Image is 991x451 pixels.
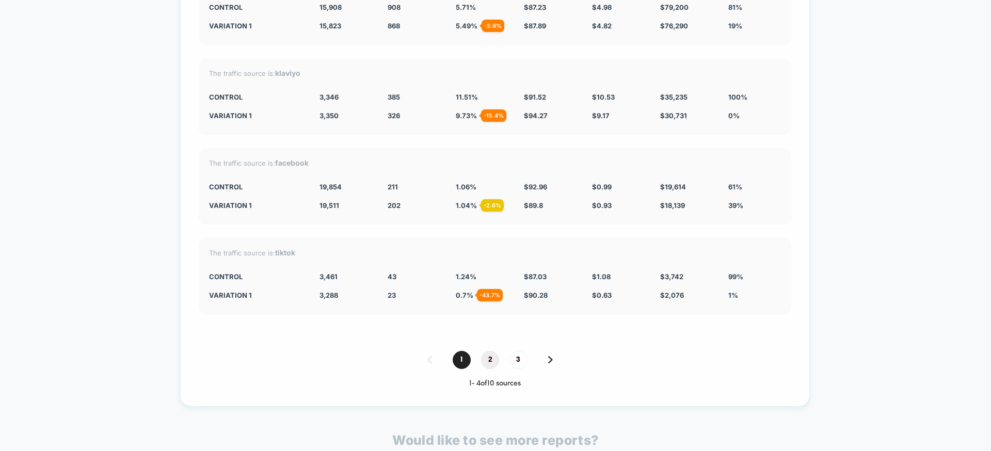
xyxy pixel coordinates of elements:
[660,291,684,299] span: $ 2,076
[319,291,338,299] span: 3,288
[209,183,304,191] div: CONTROL
[524,201,543,210] span: $ 89.8
[209,93,304,101] div: CONTROL
[592,272,611,281] span: $ 1.08
[728,3,781,11] div: 81%
[477,289,503,301] div: - 43.7 %
[209,158,781,167] div: The traffic source is:
[209,291,304,299] div: Variation 1
[209,272,304,281] div: CONTROL
[388,272,396,281] span: 43
[728,93,781,101] div: 100%
[592,22,612,30] span: $ 4.82
[660,22,688,30] span: $ 76,290
[728,272,781,281] div: 99%
[524,291,548,299] span: $ 90.28
[524,111,548,120] span: $ 94.27
[453,351,471,369] span: 1
[456,93,478,101] span: 11.51 %
[319,183,342,191] span: 19,854
[660,93,688,101] span: $ 35,235
[456,291,473,299] span: 0.7 %
[592,111,610,120] span: $ 9.17
[481,109,506,122] div: - 15.4 %
[456,201,477,210] span: 1.04 %
[524,22,546,30] span: $ 87.89
[388,291,396,299] span: 23
[275,158,309,167] strong: facebook
[660,3,689,11] span: $ 79,200
[456,183,476,191] span: 1.06 %
[319,3,342,11] span: 15,908
[319,22,341,30] span: 15,823
[199,379,791,388] div: 1 - 4 of 10 sources
[456,22,477,30] span: 5.49 %
[592,3,612,11] span: $ 4.98
[388,111,400,120] span: 326
[548,356,553,363] img: pagination forward
[209,111,304,120] div: Variation 1
[524,272,547,281] span: $ 87.03
[275,248,295,257] strong: tiktok
[660,111,687,120] span: $ 30,731
[388,3,401,11] span: 908
[524,93,546,101] span: $ 91.52
[319,93,339,101] span: 3,346
[319,111,339,120] span: 3,350
[592,93,615,101] span: $ 10.53
[660,201,685,210] span: $ 18,139
[209,69,781,77] div: The traffic source is:
[592,201,612,210] span: $ 0.93
[481,351,499,369] span: 2
[524,183,547,191] span: $ 92.96
[728,22,781,30] div: 19%
[728,201,781,210] div: 39%
[209,248,781,257] div: The traffic source is:
[209,201,304,210] div: Variation 1
[482,20,504,32] div: - 3.9 %
[728,291,781,299] div: 1%
[319,272,338,281] span: 3,461
[388,201,401,210] span: 202
[456,3,476,11] span: 5.71 %
[209,22,304,30] div: Variation 1
[456,272,476,281] span: 1.24 %
[388,22,400,30] span: 868
[456,111,477,120] span: 9.73 %
[509,351,528,369] span: 3
[660,272,683,281] span: $ 3,742
[392,432,599,448] p: Would like to see more reports?
[209,3,304,11] div: CONTROL
[592,183,612,191] span: $ 0.99
[275,69,300,77] strong: klaviyo
[388,183,398,191] span: 211
[524,3,546,11] span: $ 87.23
[388,93,400,101] span: 385
[481,199,504,212] div: - 2.6 %
[660,183,686,191] span: $ 19,614
[728,111,781,120] div: 0%
[319,201,339,210] span: 19,511
[728,183,781,191] div: 61%
[592,291,612,299] span: $ 0.63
